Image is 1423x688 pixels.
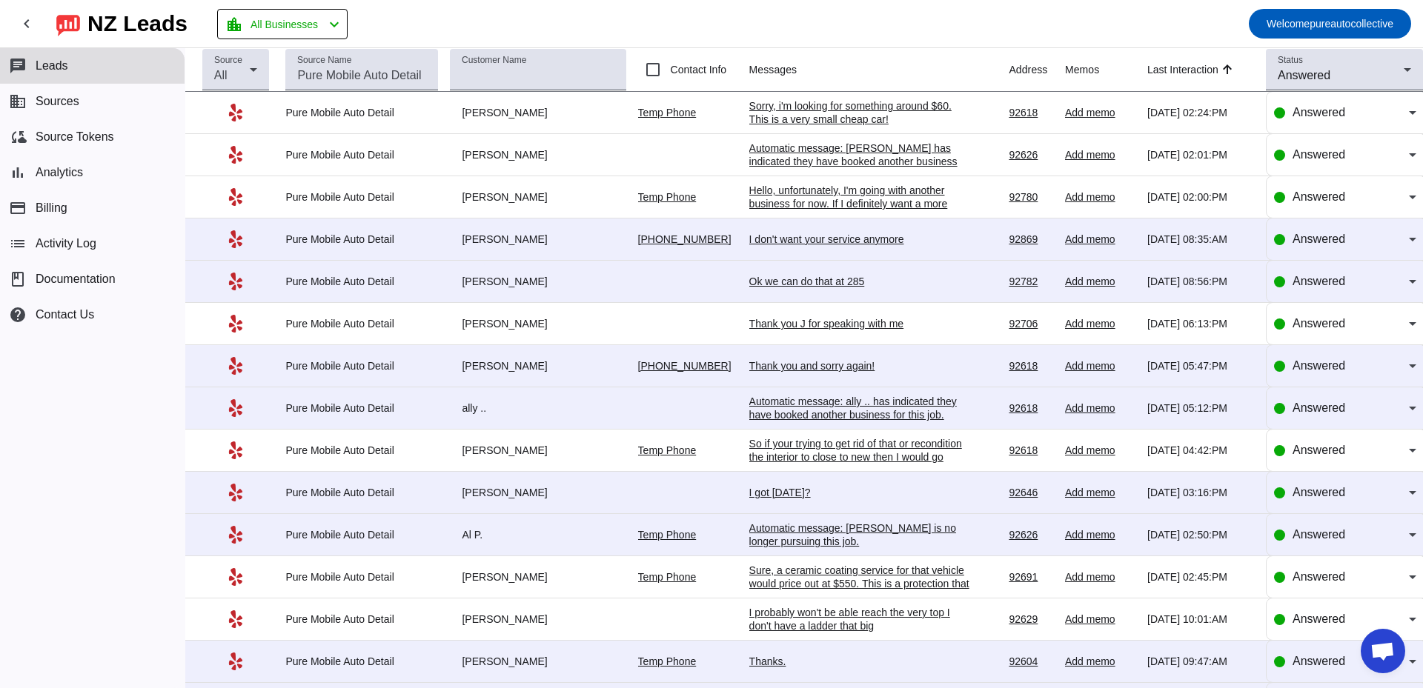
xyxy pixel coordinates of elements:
[1293,233,1345,245] span: Answered
[450,233,626,246] div: [PERSON_NAME]
[668,62,727,77] label: Contact Info
[1249,9,1411,39] button: Welcomepureautocollective
[1009,359,1053,373] div: 92618
[1293,570,1345,583] span: Answered
[450,106,626,119] div: [PERSON_NAME]
[1065,528,1135,541] div: Add memo
[227,568,245,586] mat-icon: Yelp
[1147,233,1254,246] div: [DATE] 08:35:AM
[36,237,96,250] span: Activity Log
[1065,444,1135,457] div: Add memo
[450,359,626,373] div: [PERSON_NAME]
[227,484,245,501] mat-icon: Yelp
[227,188,245,206] mat-icon: Yelp
[638,107,697,118] a: Temp Phone
[87,13,188,34] div: NZ Leads
[749,359,972,373] div: Thank you and sorry again!
[1293,444,1345,456] span: Answered
[1009,148,1053,161] div: 92626
[285,148,438,161] div: Pure Mobile Auto Detail
[285,612,438,626] div: Pure Mobile Auto Detail
[1065,359,1135,373] div: Add memo
[9,128,27,146] mat-icon: cloud_sync
[285,570,438,584] div: Pure Mobile Auto Detail
[1147,148,1254,161] div: [DATE] 02:01:PM
[749,317,972,330] div: Thank you J for speaking with me
[450,190,626,204] div: [PERSON_NAME]
[285,233,438,246] div: Pure Mobile Auto Detail
[1361,629,1405,673] a: Open chat
[1147,655,1254,668] div: [DATE] 09:47:AM
[749,486,972,499] div: I got [DATE]?
[1293,275,1345,287] span: Answered
[285,655,438,668] div: Pure Mobile Auto Detail
[9,270,27,288] span: book
[1009,275,1053,288] div: 92782
[9,199,27,217] mat-icon: payment
[285,528,438,541] div: Pure Mobile Auto Detail
[285,486,438,499] div: Pure Mobile Auto Detail
[1147,612,1254,626] div: [DATE] 10:01:AM
[9,93,27,110] mat-icon: business
[1147,486,1254,499] div: [DATE] 03:16:PM
[56,11,80,36] img: logo
[450,486,626,499] div: [PERSON_NAME]
[285,401,438,415] div: Pure Mobile Auto Detail
[1065,612,1135,626] div: Add memo
[227,315,245,333] mat-icon: Yelp
[1065,48,1147,92] th: Memos
[227,441,245,459] mat-icon: Yelp
[1293,401,1345,414] span: Answered
[1147,359,1254,373] div: [DATE] 05:47:PM
[1293,486,1345,498] span: Answered
[638,571,697,583] a: Temp Phone
[1009,48,1065,92] th: Address
[749,606,972,632] div: I probably won't be able reach the very top I don't have a ladder that big
[749,521,972,548] div: Automatic message: [PERSON_NAME] is no longer pursuing this job.
[450,148,626,161] div: [PERSON_NAME]
[450,444,626,457] div: [PERSON_NAME]
[214,56,242,65] mat-label: Source
[1065,486,1135,499] div: Add memo
[450,528,626,541] div: Al P.
[214,69,228,81] span: All
[749,275,972,288] div: Ok we can do that at 285
[638,529,697,541] a: Temp Phone
[1147,401,1254,415] div: [DATE] 05:12:PM
[1065,317,1135,330] div: Add memo
[1065,106,1135,119] div: Add memo
[638,191,697,203] a: Temp Phone
[9,235,27,253] mat-icon: list
[1293,148,1345,161] span: Answered
[36,308,94,321] span: Contact Us
[1065,233,1135,246] div: Add memo
[1147,190,1254,204] div: [DATE] 02:00:PM
[227,104,245,121] mat-icon: Yelp
[1065,148,1135,161] div: Add memo
[1267,13,1393,34] span: pureautocollective
[450,655,626,668] div: [PERSON_NAME]
[1147,317,1254,330] div: [DATE] 06:13:PM
[462,56,526,65] mat-label: Customer Name
[1293,190,1345,203] span: Answered
[1293,317,1345,330] span: Answered
[1278,56,1303,65] mat-label: Status
[638,444,697,456] a: Temp Phone
[297,56,351,65] mat-label: Source Name
[1009,570,1053,584] div: 92691
[1009,190,1053,204] div: 92780
[1293,655,1345,667] span: Answered
[18,15,36,33] mat-icon: chevron_left
[36,130,114,144] span: Source Tokens
[749,395,972,421] div: Automatic message: ally .. has indicated they have booked another business for this job.
[1009,233,1053,246] div: 92869
[1293,359,1345,372] span: Answered
[285,275,438,288] div: Pure Mobile Auto Detail
[749,99,972,126] div: Sorry, i'm looking for something around $60. This is a very small cheap car!
[450,317,626,330] div: [PERSON_NAME]
[1009,528,1053,541] div: 92626
[1147,62,1218,77] div: Last Interaction
[1065,190,1135,204] div: Add memo
[325,16,343,33] mat-icon: chevron_left
[749,437,972,477] div: So if your trying to get rid of that or recondition the interior to close to new then I would go ...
